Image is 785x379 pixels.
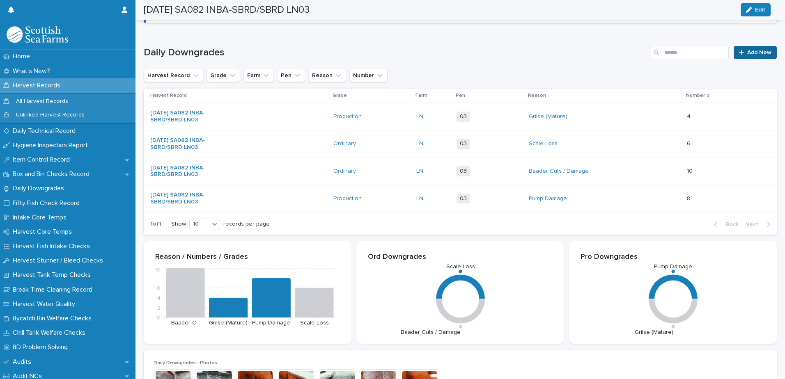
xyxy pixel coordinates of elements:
p: Intake Core Temps [9,214,73,221]
a: Baader Cuts / Damage [529,168,589,175]
p: Grade [333,91,347,100]
tspan: 2 [157,305,161,311]
p: Unlinked Harvest Records [9,112,91,119]
p: Hygiene Inspection Report [9,142,94,149]
p: Harvest Record [150,91,187,100]
span: 03 [457,194,470,204]
button: Next [742,221,777,228]
p: 4 [687,112,692,120]
p: Reason [528,91,546,100]
h1: Daily Downgrades [144,47,647,59]
tspan: 6 [157,285,161,291]
text: Grilse (Mature) [634,329,673,335]
p: Reason / Numbers / Grades [155,253,340,262]
p: Item Control Record [9,156,76,164]
span: Back [721,221,739,227]
tspan: 0 [157,315,161,321]
text: Baader C… [171,320,200,326]
a: [DATE] SA082 INBA-SBRD/SBRD LN03 [150,192,219,205]
div: 10 [190,220,209,228]
button: Back [707,221,742,228]
p: 8 [687,194,692,202]
p: Chill Tank Welfare Checks [9,329,92,337]
p: Show [171,221,186,228]
p: Harvest Stunner / Bleed Checks [9,257,110,265]
p: Harvest Water Quality [9,300,82,308]
button: Reason [308,69,346,82]
p: Bycatch Bin Welfare Checks [9,315,98,322]
a: LN [416,168,423,175]
tspan: 10 [155,267,161,273]
p: records per page [223,221,270,228]
a: Production [333,113,362,120]
p: Harvest Records [9,82,67,89]
p: Pen [456,91,465,100]
button: Farm [243,69,274,82]
button: Harvest Record [144,69,203,82]
p: Box and Bin Checks Record [9,170,96,178]
p: 1 of 1 [144,214,168,234]
a: Production [333,195,362,202]
p: Number [686,91,705,100]
p: 8D Problem Solving [9,343,74,351]
p: Audits [9,358,38,366]
a: Grilse (Mature) [529,113,567,120]
p: Harvest Fish Intake Checks [9,242,96,250]
tspan: 4 [157,295,161,301]
text: Baader Cuts / Damage [400,329,460,335]
a: Ordinary [333,140,356,147]
span: 03 [457,166,470,176]
a: Scale Loss [529,140,558,147]
a: [DATE] SA082 INBA-SBRD/SBRD LN03 [150,164,219,178]
a: LN [416,113,423,120]
text: Scale Loss [300,320,329,326]
a: [DATE] SA082 INBA-SBRD/SBRD LN03 [150,110,219,123]
button: Pen [277,69,305,82]
input: Search [651,46,729,59]
text: Pump Damage [654,264,692,269]
a: [DATE] SA082 INBA-SBRD/SBRD LN03 [150,137,219,151]
p: Break Time Cleaning Record [9,286,99,294]
text: Pump Damage [252,320,290,326]
span: Daily Downgrades - Photos [154,361,217,365]
p: All Harvest Records [9,98,75,105]
tr: [DATE] SA082 INBA-SBRD/SBRD LN03 Ordinary LN 03Baader Cuts / Damage 1010 [144,158,777,185]
a: Add New [734,46,777,59]
span: 03 [457,112,470,122]
button: Grade [207,69,240,82]
p: Harvest Core Temps [9,228,78,236]
a: Pump Damage [529,195,567,202]
p: Farm [415,91,427,100]
tr: [DATE] SA082 INBA-SBRD/SBRD LN03 Production LN 03Pump Damage 88 [144,185,777,212]
p: 6 [687,139,692,147]
a: LN [416,140,423,147]
text: Scale Loss [446,264,475,269]
img: mMrefqRFQpe26GRNOUkG [7,26,68,43]
p: What's New? [9,67,57,75]
button: Edit [741,3,771,16]
p: Home [9,53,37,60]
a: Ordinary [333,168,356,175]
p: Fifty Fish Check Record [9,199,86,207]
p: Harvest Tank Temp Checks [9,271,97,279]
p: Ord Downgrades [368,253,553,262]
text: Grilse (Mature) [209,320,248,326]
p: Pro Downgrades [581,253,765,262]
p: 10 [687,166,694,175]
tr: [DATE] SA082 INBA-SBRD/SBRD LN03 Production LN 03Grilse (Mature) 44 [144,103,777,130]
tr: [DATE] SA082 INBA-SBRD/SBRD LN03 Ordinary LN 03Scale Loss 66 [144,130,777,158]
h2: [DATE] SA082 INBA-SBRD/SBRD LN03 [144,4,310,16]
span: Next [745,221,763,227]
a: LN [416,195,423,202]
p: Daily Downgrades [9,185,71,192]
span: Add New [747,50,771,55]
button: Number [349,69,388,82]
span: 03 [457,139,470,149]
span: Edit [755,7,765,13]
p: Daily Technical Record [9,127,82,135]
